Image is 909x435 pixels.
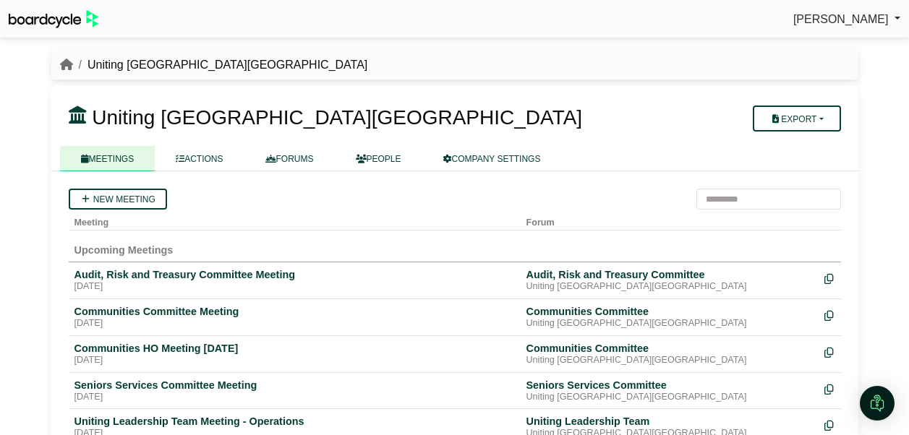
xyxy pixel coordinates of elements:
[422,146,562,171] a: COMPANY SETTINGS
[74,244,174,256] span: Upcoming Meetings
[526,355,813,366] div: Uniting [GEOGRAPHIC_DATA][GEOGRAPHIC_DATA]
[69,189,167,210] a: New meeting
[74,305,515,330] a: Communities Committee Meeting [DATE]
[74,392,515,403] div: [DATE]
[526,415,813,428] div: Uniting Leadership Team
[526,318,813,330] div: Uniting [GEOGRAPHIC_DATA][GEOGRAPHIC_DATA]
[526,305,813,318] div: Communities Committee
[74,379,515,403] a: Seniors Services Committee Meeting [DATE]
[824,415,835,434] div: Make a copy
[74,305,515,318] div: Communities Committee Meeting
[69,210,521,231] th: Meeting
[793,13,889,25] span: [PERSON_NAME]
[526,342,813,355] div: Communities Committee
[60,56,368,74] nav: breadcrumb
[74,268,515,281] div: Audit, Risk and Treasury Committee Meeting
[526,268,813,281] div: Audit, Risk and Treasury Committee
[74,268,515,293] a: Audit, Risk and Treasury Committee Meeting [DATE]
[521,210,819,231] th: Forum
[526,379,813,392] div: Seniors Services Committee
[74,342,515,355] div: Communities HO Meeting [DATE]
[155,146,244,171] a: ACTIONS
[793,10,900,29] a: [PERSON_NAME]
[74,355,515,366] div: [DATE]
[9,10,98,28] img: BoardcycleBlackGreen-aaafeed430059cb809a45853b8cf6d952af9d84e6e89e1f1685b34bfd5cb7d64.svg
[526,342,813,366] a: Communities Committee Uniting [GEOGRAPHIC_DATA][GEOGRAPHIC_DATA]
[526,281,813,293] div: Uniting [GEOGRAPHIC_DATA][GEOGRAPHIC_DATA]
[60,146,155,171] a: MEETINGS
[74,415,515,428] div: Uniting Leadership Team Meeting - Operations
[74,379,515,392] div: Seniors Services Committee Meeting
[244,146,335,171] a: FORUMS
[92,106,582,129] span: Uniting [GEOGRAPHIC_DATA][GEOGRAPHIC_DATA]
[74,342,515,366] a: Communities HO Meeting [DATE] [DATE]
[526,305,813,330] a: Communities Committee Uniting [GEOGRAPHIC_DATA][GEOGRAPHIC_DATA]
[824,305,835,324] div: Make a copy
[824,379,835,398] div: Make a copy
[73,56,368,74] li: Uniting [GEOGRAPHIC_DATA][GEOGRAPHIC_DATA]
[526,392,813,403] div: Uniting [GEOGRAPHIC_DATA][GEOGRAPHIC_DATA]
[74,281,515,293] div: [DATE]
[526,379,813,403] a: Seniors Services Committee Uniting [GEOGRAPHIC_DATA][GEOGRAPHIC_DATA]
[526,268,813,293] a: Audit, Risk and Treasury Committee Uniting [GEOGRAPHIC_DATA][GEOGRAPHIC_DATA]
[753,105,840,132] button: Export
[824,342,835,361] div: Make a copy
[824,268,835,288] div: Make a copy
[74,318,515,330] div: [DATE]
[335,146,422,171] a: PEOPLE
[860,386,895,421] div: Open Intercom Messenger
